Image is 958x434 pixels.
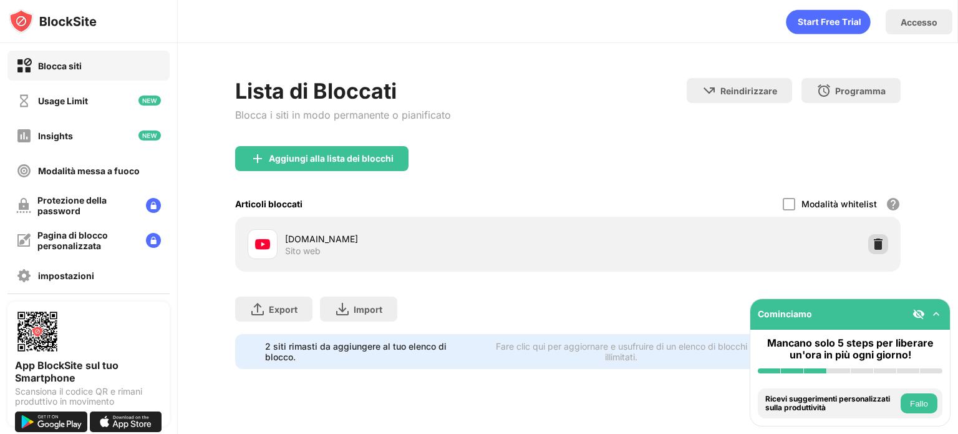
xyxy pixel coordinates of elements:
[37,195,136,216] div: Protezione della password
[720,86,777,96] div: Reindirizzare
[269,304,298,315] div: Export
[146,198,161,213] img: lock-menu.svg
[146,233,161,248] img: lock-menu.svg
[758,308,812,319] div: Cominciamo
[930,308,942,320] img: omni-setup-toggle.svg
[16,233,31,248] img: customize-block-page-off.svg
[285,232,568,245] div: [DOMAIN_NAME]
[16,128,32,144] img: insights-off.svg
[285,245,321,257] div: Sito web
[16,198,31,213] img: password-protection-off.svg
[38,165,140,176] div: Modalità messa a fuoco
[38,96,88,106] div: Usage Limit
[15,412,87,432] img: get-it-on-google-play.svg
[235,199,302,209] div: Articoli bloccati
[758,337,942,361] div: Mancano solo 5 steps per liberare un'ora in più ogni giorno!
[38,131,73,141] div: Insights
[265,341,474,362] div: 2 siti rimasti da aggiungere al tuo elenco di blocco.
[901,393,937,413] button: Fallo
[16,163,32,179] img: focus-off.svg
[235,109,451,121] div: Blocca i siti in modo permanente o pianificato
[16,268,32,284] img: settings-off.svg
[801,199,877,209] div: Modalità whitelist
[354,304,382,315] div: Import
[37,230,136,251] div: Pagina di blocco personalizzata
[38,270,94,281] div: impostazioni
[481,341,760,362] div: Fare clic qui per aggiornare e usufruire di un elenco di blocchi illimitati.
[90,412,162,432] img: download-on-the-app-store.svg
[16,58,32,74] img: block-on.svg
[835,86,886,96] div: Programma
[138,131,161,141] img: new-icon.svg
[765,395,898,413] div: Ricevi suggerimenti personalizzati sulla produttività
[901,17,937,27] div: Accesso
[255,237,270,252] img: favicons
[9,9,97,34] img: logo-blocksite.svg
[912,308,925,320] img: eye-not-visible.svg
[16,93,32,109] img: time-usage-off.svg
[15,359,162,384] div: App BlockSite sul tuo Smartphone
[15,309,60,354] img: options-page-qr-code.png
[138,96,161,106] img: new-icon.svg
[235,78,451,104] div: Lista di Bloccati
[38,61,82,71] div: Blocca siti
[15,387,162,407] div: Scansiona il codice QR e rimani produttivo in movimento
[786,9,871,34] div: animation
[269,154,394,164] div: Aggiungi alla lista dei blocchi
